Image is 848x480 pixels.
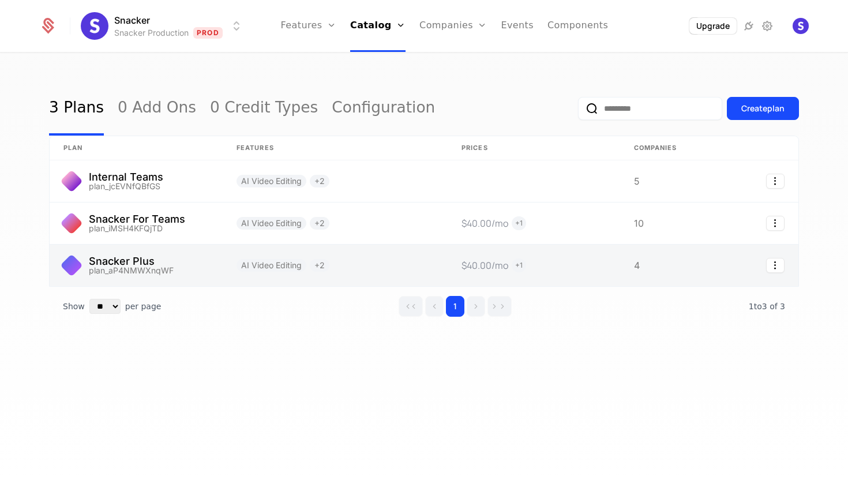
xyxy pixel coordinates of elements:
[448,136,620,160] th: Prices
[118,81,196,136] a: 0 Add Ons
[766,174,785,189] button: Select action
[793,18,809,34] button: Open user button
[766,216,785,231] button: Select action
[620,136,712,160] th: Companies
[125,301,162,312] span: per page
[766,258,785,273] button: Select action
[81,12,108,40] img: Snacker
[689,18,737,34] button: Upgrade
[84,13,243,39] button: Select environment
[446,296,464,317] button: Go to page 1
[114,27,189,39] div: Snacker Production
[49,81,104,136] a: 3 Plans
[332,81,435,136] a: Configuration
[425,296,444,317] button: Go to previous page
[760,19,774,33] a: Settings
[193,27,223,39] span: Prod
[741,103,785,114] div: Create plan
[742,19,756,33] a: Integrations
[50,136,223,160] th: plan
[399,296,423,317] button: Go to first page
[49,287,799,326] div: Table pagination
[749,302,780,311] span: 1 to 3 of
[63,301,85,312] span: Show
[399,296,512,317] div: Page navigation
[793,18,809,34] img: Shelby Stephens
[727,97,799,120] button: Createplan
[210,81,318,136] a: 0 Credit Types
[467,296,485,317] button: Go to next page
[487,296,512,317] button: Go to last page
[223,136,448,160] th: Features
[749,302,785,311] span: 3
[114,13,150,27] span: Snacker
[89,299,121,314] select: Select page size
